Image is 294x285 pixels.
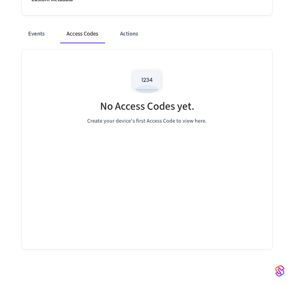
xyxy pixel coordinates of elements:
button: Events [22,25,51,43]
button: Actions [114,25,144,43]
button: Access Codes [60,25,104,43]
div: ant example [22,25,272,43]
img: Access Codes Empty State [129,65,165,98]
h5: No Access Codes yet. [100,100,194,114]
img: SeamLogoGradient.69752ec5.svg [275,265,285,277]
p: Create your device's first Access Code to view here. [87,117,207,125]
